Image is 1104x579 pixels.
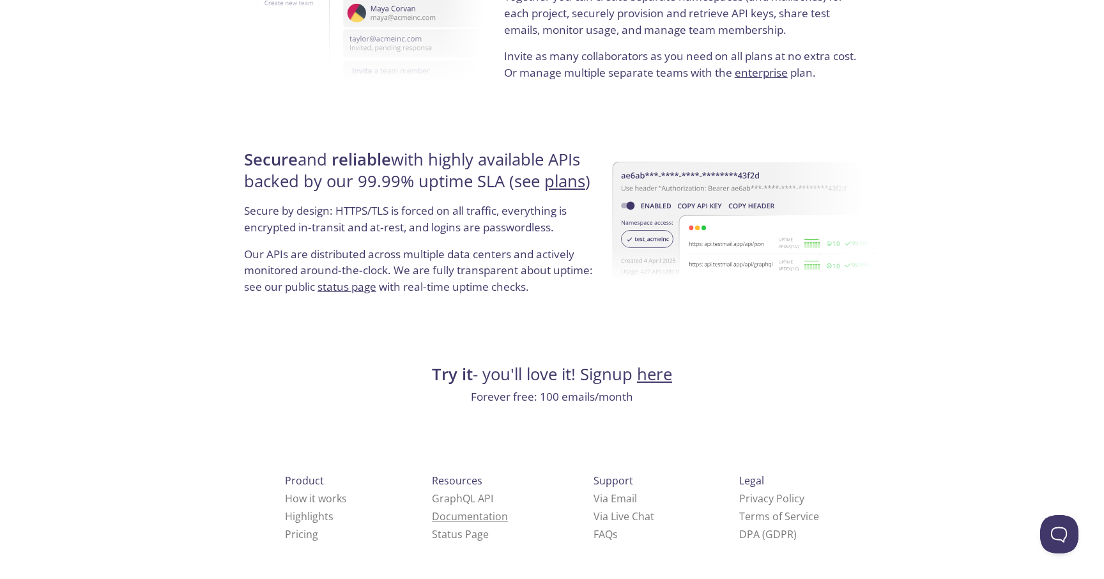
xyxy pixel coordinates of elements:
[244,148,298,171] strong: Secure
[739,527,797,541] a: DPA (GDPR)
[244,149,600,203] h4: and with highly available APIs backed by our 99.99% uptime SLA (see )
[432,527,489,541] a: Status Page
[739,474,764,488] span: Legal
[613,121,876,327] img: uptime
[432,363,473,385] strong: Try it
[332,148,391,171] strong: reliable
[594,509,654,523] a: Via Live Chat
[1040,515,1078,553] iframe: Help Scout Beacon - Open
[240,364,864,385] h4: - you'll love it! Signup
[285,527,318,541] a: Pricing
[244,246,600,305] p: Our APIs are distributed across multiple data centers and actively monitored around-the-clock. We...
[432,509,508,523] a: Documentation
[735,65,788,80] a: enterprise
[613,527,618,541] span: s
[240,389,864,405] p: Forever free: 100 emails/month
[739,509,819,523] a: Terms of Service
[285,491,347,506] a: How it works
[594,491,637,506] a: Via Email
[285,474,324,488] span: Product
[285,509,333,523] a: Highlights
[318,279,376,294] a: status page
[594,527,618,541] a: FAQ
[544,170,585,192] a: plans
[432,491,493,506] a: GraphQL API
[432,474,482,488] span: Resources
[637,363,672,385] a: here
[504,48,860,81] p: Invite as many collaborators as you need on all plans at no extra cost. Or manage multiple separa...
[594,474,633,488] span: Support
[244,203,600,245] p: Secure by design: HTTPS/TLS is forced on all traffic, everything is encrypted in-transit and at-r...
[739,491,804,506] a: Privacy Policy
